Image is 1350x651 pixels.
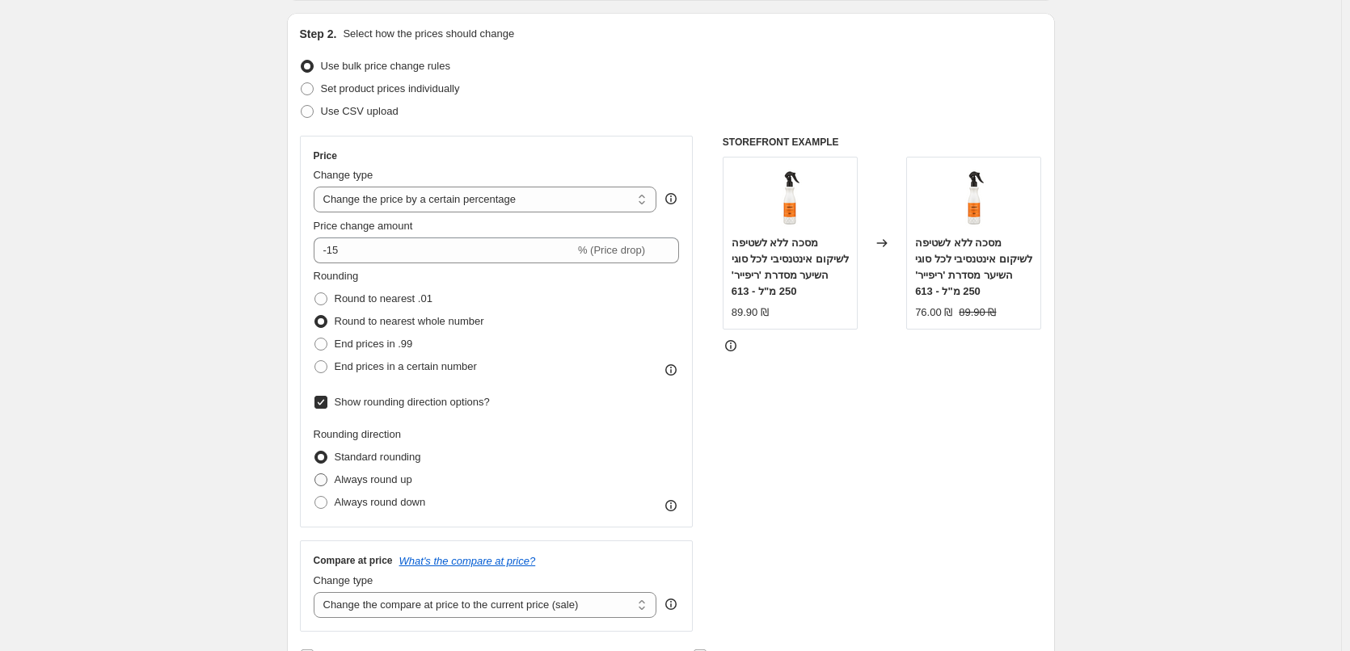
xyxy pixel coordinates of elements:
h3: Compare at price [314,554,393,567]
span: Round to nearest .01 [335,292,432,304]
h3: Price [314,149,337,162]
span: Change type [314,169,373,181]
span: Change type [314,574,373,586]
span: Always round down [335,496,426,508]
img: Masque_new_80x.png [942,166,1006,230]
span: מסכה ללא לשטיפה לשיקום אינטנסיבי לכל סוגי השיער מסדרת 'ריפייר' 250 מ"ל - 613 [732,237,849,297]
span: % (Price drop) [578,244,645,256]
p: Select how the prices should change [343,26,514,42]
img: Masque_new_80x.png [757,166,822,230]
h6: STOREFRONT EXAMPLE [723,136,1042,149]
div: help [663,191,679,207]
div: 89.90 ₪ [732,304,769,321]
span: מסכה ללא לשטיפה לשיקום אינטנסיבי לכל סוגי השיער מסדרת 'ריפייר' 250 מ"ל - 613 [915,237,1032,297]
strike: 89.90 ₪ [959,304,996,321]
span: Rounding direction [314,428,401,440]
span: Rounding [314,270,359,282]
span: Round to nearest whole number [335,315,484,327]
div: help [663,596,679,612]
span: End prices in a certain number [335,360,477,372]
span: Set product prices individually [321,82,460,94]
span: End prices in .99 [335,338,413,350]
span: Show rounding direction options? [335,396,490,408]
div: 76.00 ₪ [915,304,952,321]
span: Use CSV upload [321,105,399,117]
span: Standard rounding [335,451,421,463]
h2: Step 2. [300,26,337,42]
span: Always round up [335,473,412,485]
span: Use bulk price change rules [321,60,450,72]
button: What's the compare at price? [399,555,536,567]
input: -15 [314,237,575,263]
span: Price change amount [314,220,413,232]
